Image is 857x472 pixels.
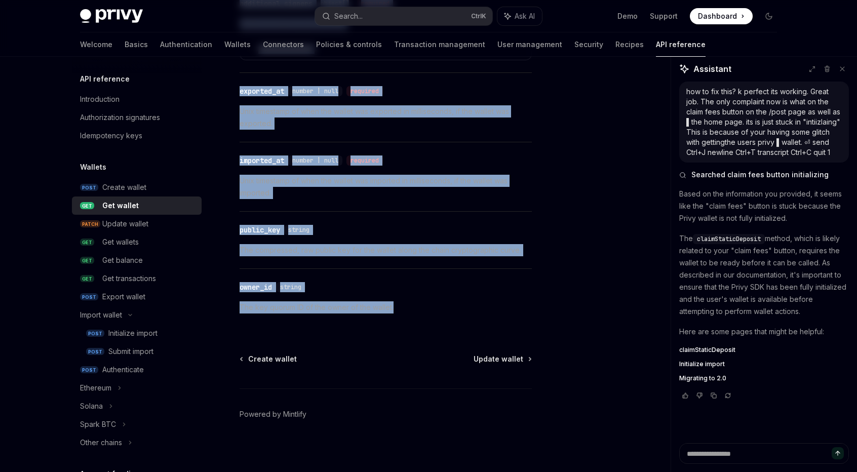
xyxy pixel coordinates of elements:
a: POSTExport wallet [72,288,202,306]
button: Ask AI [497,7,542,25]
div: Search... [334,10,363,22]
a: Powered by Mintlify [240,409,306,419]
p: The key quorum ID of the owner of the wallet. [240,301,532,313]
div: Get transactions [102,272,156,285]
div: Get balance [102,254,143,266]
a: Connectors [263,32,304,57]
span: Initialize import [679,360,725,368]
button: Toggle dark mode [761,8,777,24]
p: Unix timestamp of when the wallet was imported in milliseconds, if the wallet was imported. [240,175,532,199]
div: owner_id [240,282,272,292]
a: Security [574,32,603,57]
div: required [346,86,383,96]
a: Basics [125,32,148,57]
a: Update wallet [474,354,531,364]
div: public_key [240,225,280,235]
span: Assistant [693,63,731,75]
a: POSTSubmit import [72,342,202,361]
a: Dashboard [690,8,753,24]
span: GET [80,275,94,283]
p: Here are some pages that might be helpful: [679,326,849,338]
span: number | null [292,156,338,165]
a: GETGet wallet [72,196,202,215]
span: POST [80,293,98,301]
span: number | null [292,87,338,95]
p: Based on the information you provided, it seems like the "claim fees" button is stuck because the... [679,188,849,224]
div: Update wallet [102,218,148,230]
span: GET [80,239,94,246]
div: Ethereum [80,382,111,394]
span: POST [80,366,98,374]
span: POST [86,348,104,356]
a: Authentication [160,32,212,57]
span: PATCH [80,220,100,228]
span: Searched claim fees button initializing [691,170,829,180]
a: POSTAuthenticate [72,361,202,379]
span: GET [80,202,94,210]
div: Authenticate [102,364,144,376]
div: Get wallet [102,200,139,212]
a: Migrating to 2.0 [679,374,849,382]
div: Get wallets [102,236,139,248]
div: Solana [80,400,103,412]
a: User management [497,32,562,57]
p: The method, which is likely related to your "claim fees" button, requires the wallet to be ready ... [679,232,849,318]
a: API reference [656,32,706,57]
a: POSTCreate wallet [72,178,202,196]
a: Transaction management [394,32,485,57]
p: The compressed, raw public key for the wallet along the chain cryptographic curve. [240,244,532,256]
a: Create wallet [241,354,297,364]
div: Introduction [80,93,120,105]
span: POST [80,184,98,191]
span: Dashboard [698,11,737,21]
a: Introduction [72,90,202,108]
div: Export wallet [102,291,145,303]
div: Other chains [80,437,122,449]
h5: API reference [80,73,130,85]
a: Idempotency keys [72,127,202,145]
span: Ask AI [515,11,535,21]
h5: Wallets [80,161,106,173]
a: Authorization signatures [72,108,202,127]
div: imported_at [240,155,284,166]
a: Initialize import [679,360,849,368]
span: claimStaticDeposit [679,346,735,354]
div: exported_at [240,86,284,96]
a: Wallets [224,32,251,57]
span: POST [86,330,104,337]
div: Submit import [108,345,153,358]
div: how to fix this? k perfect its working. Great job. The only complaint now is what on the claim fe... [686,87,842,158]
button: Send message [832,447,844,459]
a: Recipes [615,32,644,57]
a: GETGet transactions [72,269,202,288]
span: Ctrl K [471,12,486,20]
div: Initialize import [108,327,158,339]
div: Spark BTC [80,418,116,430]
span: Update wallet [474,354,523,364]
button: Search...CtrlK [315,7,492,25]
span: Create wallet [248,354,297,364]
a: Support [650,11,678,21]
a: Demo [617,11,638,21]
span: GET [80,257,94,264]
p: Unix timestamp of when the wallet was exported in milliseconds, if the wallet was exported. [240,105,532,130]
a: Welcome [80,32,112,57]
a: POSTInitialize import [72,324,202,342]
span: claimStaticDeposit [697,235,761,243]
span: string [280,283,301,291]
div: Import wallet [80,309,122,321]
a: claimStaticDeposit [679,346,849,354]
span: string [288,226,309,234]
a: GETGet balance [72,251,202,269]
div: Create wallet [102,181,146,193]
img: dark logo [80,9,143,23]
button: Searched claim fees button initializing [679,170,849,180]
div: Idempotency keys [80,130,142,142]
a: Policies & controls [316,32,382,57]
a: GETGet wallets [72,233,202,251]
div: Authorization signatures [80,111,160,124]
div: required [346,155,383,166]
span: Migrating to 2.0 [679,374,726,382]
a: PATCHUpdate wallet [72,215,202,233]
